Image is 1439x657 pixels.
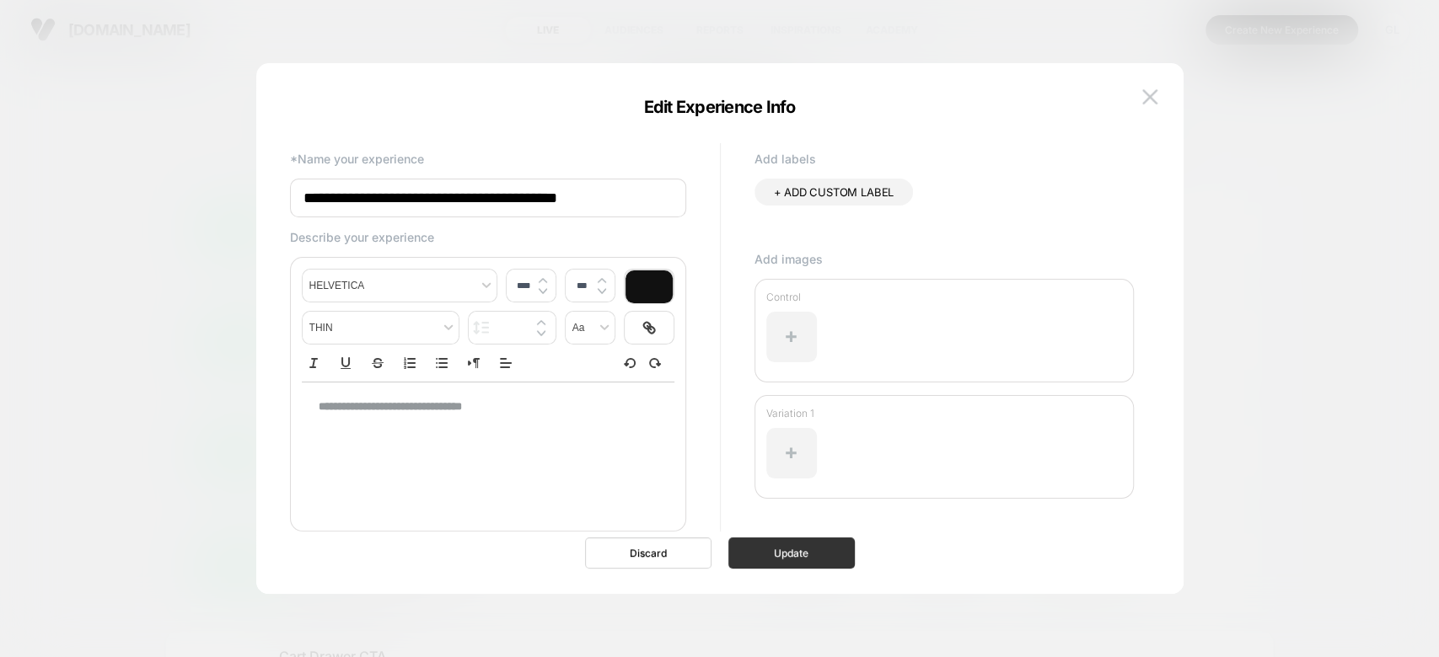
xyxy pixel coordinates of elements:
[290,152,686,166] p: *Name your experience
[774,185,894,199] span: + ADD CUSTOM LABEL
[644,97,796,117] span: Edit Experience Info
[766,407,1122,419] p: Variation 1
[302,353,325,373] button: Italic
[473,321,489,334] img: line height
[430,353,454,373] button: Bullet list
[537,330,545,337] img: down
[566,312,615,344] span: transform
[766,291,1122,303] p: Control
[754,152,1134,166] p: Add labels
[598,277,606,284] img: up
[585,537,711,569] button: Discard
[728,537,855,569] button: Update
[539,288,547,295] img: down
[1142,89,1157,104] img: close
[398,353,421,373] button: Ordered list
[754,252,1134,266] p: Add images
[334,353,357,373] button: Underline
[539,277,547,284] img: up
[462,353,486,373] button: Right to Left
[366,353,389,373] button: Strike
[537,319,545,326] img: up
[598,288,606,295] img: down
[494,353,518,373] span: Align
[290,230,686,244] p: Describe your experience
[303,312,459,344] span: fontWeight
[303,270,497,302] span: font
